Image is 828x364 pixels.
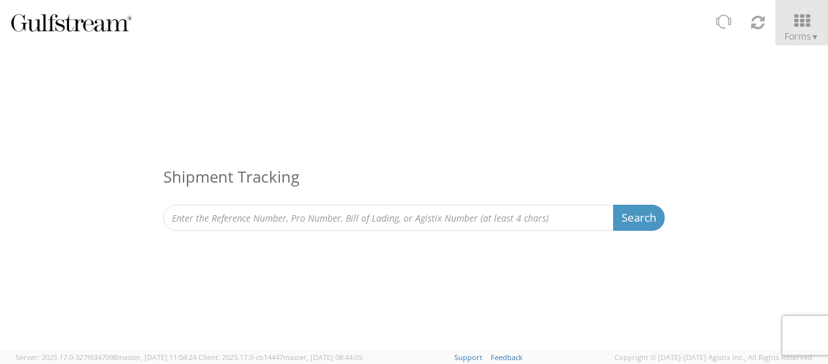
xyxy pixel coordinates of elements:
[10,12,133,34] img: gulfstream-logo-030f482cb65ec2084a9d.png
[784,30,819,42] span: Forms
[199,352,363,362] span: Client: 2025.17.0-cb14447
[16,352,197,362] span: Server: 2025.17.0-327f6347098
[283,352,363,362] span: master, [DATE] 08:44:05
[811,31,819,42] span: ▼
[491,352,523,362] a: Feedback
[614,352,812,363] span: Copyright © [DATE]-[DATE] Agistix Inc., All Rights Reserved
[454,352,482,362] a: Support
[163,205,614,231] input: Enter the Reference Number, Pro Number, Bill of Lading, or Agistix Number (at least 4 chars)
[163,149,665,205] h3: Shipment Tracking
[613,205,665,231] button: Search
[117,352,197,362] span: master, [DATE] 11:04:24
